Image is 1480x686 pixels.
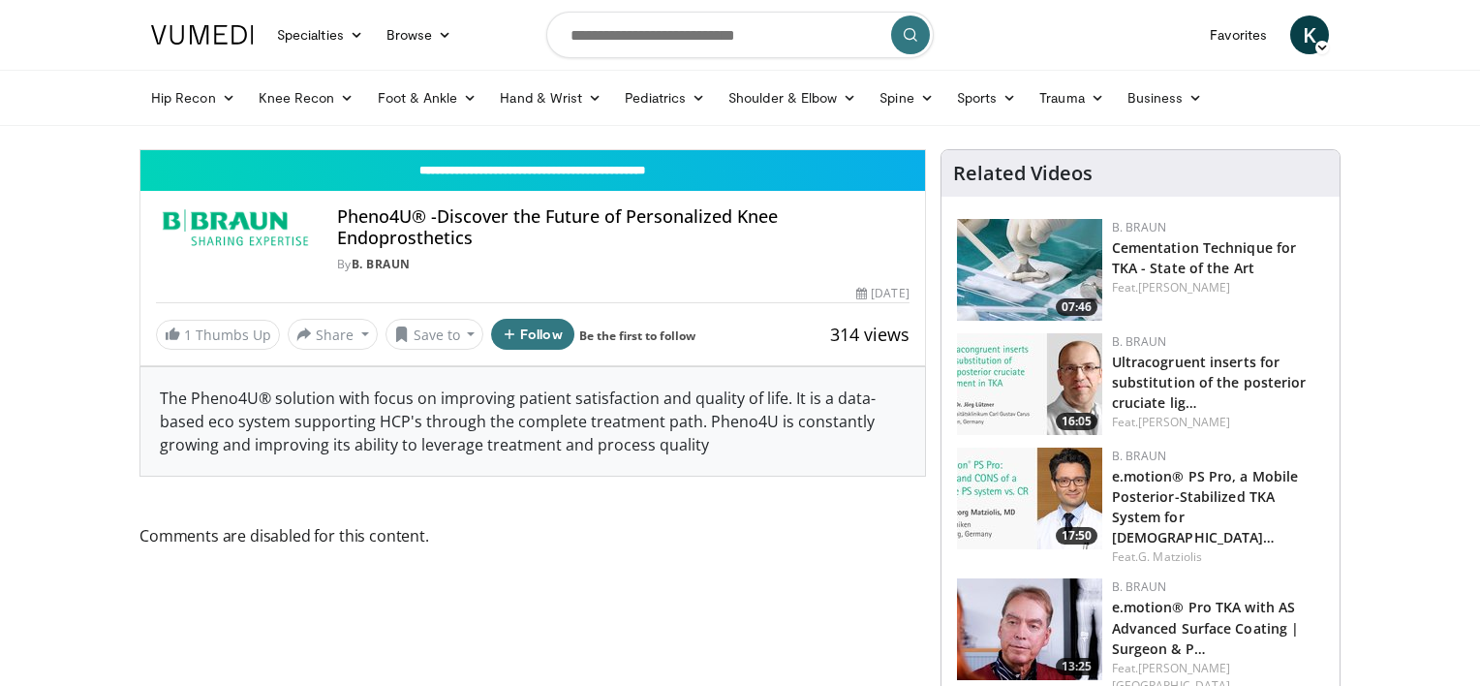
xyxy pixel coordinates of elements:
[1112,333,1166,350] a: B. Braun
[830,323,910,346] span: 314 views
[1028,78,1116,117] a: Trauma
[1112,448,1166,464] a: B. Braun
[184,326,192,344] span: 1
[1112,414,1324,431] div: Feat.
[856,285,909,302] div: [DATE]
[1056,658,1097,675] span: 13:25
[957,448,1102,549] img: 736b5b8a-67fc-4bd0-84e2-6e087e871c91.jpg.150x105_q85_crop-smart_upscale.jpg
[1112,598,1300,657] a: e.motion® Pro TKA with AS Advanced Surface Coating | Surgeon & P…
[247,78,366,117] a: Knee Recon
[375,16,464,54] a: Browse
[1056,413,1097,430] span: 16:05
[1112,467,1299,546] a: e.motion® PS Pro, a Mobile Posterior-Stabilized TKA System for [DEMOGRAPHIC_DATA]…
[1112,578,1166,595] a: B. Braun
[957,578,1102,680] a: 13:25
[1138,548,1202,565] a: G. Matziolis
[1112,548,1324,566] div: Feat.
[1138,279,1230,296] a: [PERSON_NAME]
[352,256,411,272] a: B. Braun
[151,25,254,45] img: VuMedi Logo
[868,78,944,117] a: Spine
[337,206,910,248] h4: Pheno4U® -Discover the Future of Personalized Knee Endoprosthetics
[1116,78,1215,117] a: Business
[957,219,1102,321] img: dde44b06-5141-4670-b072-a706a16e8b8f.jpg.150x105_q85_crop-smart_upscale.jpg
[957,219,1102,321] a: 07:46
[337,256,910,273] div: By
[140,367,925,476] div: The Pheno4U® solution with focus on improving patient satisfaction and quality of life. It is a d...
[1056,527,1097,545] span: 17:50
[717,78,868,117] a: Shoulder & Elbow
[1290,16,1329,54] a: K
[1056,298,1097,316] span: 07:46
[613,78,717,117] a: Pediatrics
[546,12,934,58] input: Search topics, interventions
[156,320,280,350] a: 1 Thumbs Up
[957,333,1102,435] a: 16:05
[957,333,1102,435] img: a8b7e5a2-25ca-4276-8f35-b38cb9d0b86e.jpg.150x105_q85_crop-smart_upscale.jpg
[366,78,489,117] a: Foot & Ankle
[1198,16,1279,54] a: Favorites
[288,319,378,350] button: Share
[139,523,926,548] span: Comments are disabled for this content.
[491,319,574,350] button: Follow
[953,162,1093,185] h4: Related Videos
[139,78,247,117] a: Hip Recon
[156,206,314,253] img: B. Braun
[957,578,1102,680] img: f88d572f-65f3-408b-9f3b-ea9705faeea4.150x105_q85_crop-smart_upscale.jpg
[265,16,375,54] a: Specialties
[385,319,484,350] button: Save to
[1112,238,1297,277] a: Cementation Technique for TKA - State of the Art
[945,78,1029,117] a: Sports
[1112,353,1307,412] a: Ultracogruent inserts for substitution of the posterior cruciate lig…
[1112,279,1324,296] div: Feat.
[488,78,613,117] a: Hand & Wrist
[579,327,695,344] a: Be the first to follow
[957,448,1102,549] a: 17:50
[1138,414,1230,430] a: [PERSON_NAME]
[1112,219,1166,235] a: B. Braun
